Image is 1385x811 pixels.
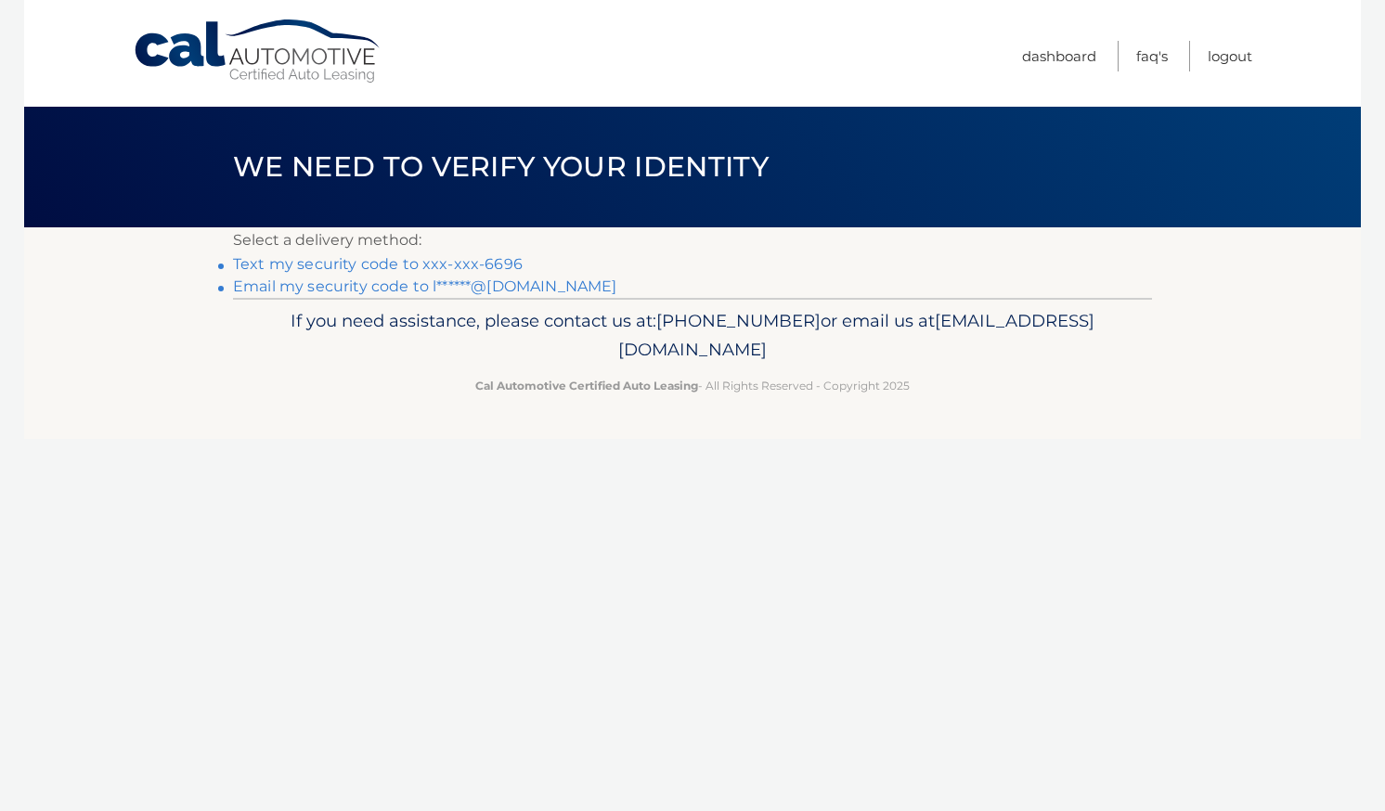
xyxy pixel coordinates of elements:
[656,310,821,331] span: [PHONE_NUMBER]
[233,277,617,295] a: Email my security code to l******@[DOMAIN_NAME]
[233,227,1152,253] p: Select a delivery method:
[1208,41,1252,71] a: Logout
[475,379,698,393] strong: Cal Automotive Certified Auto Leasing
[133,19,383,84] a: Cal Automotive
[245,376,1140,395] p: - All Rights Reserved - Copyright 2025
[245,306,1140,366] p: If you need assistance, please contact us at: or email us at
[1136,41,1168,71] a: FAQ's
[1022,41,1096,71] a: Dashboard
[233,149,769,184] span: We need to verify your identity
[233,255,523,273] a: Text my security code to xxx-xxx-6696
